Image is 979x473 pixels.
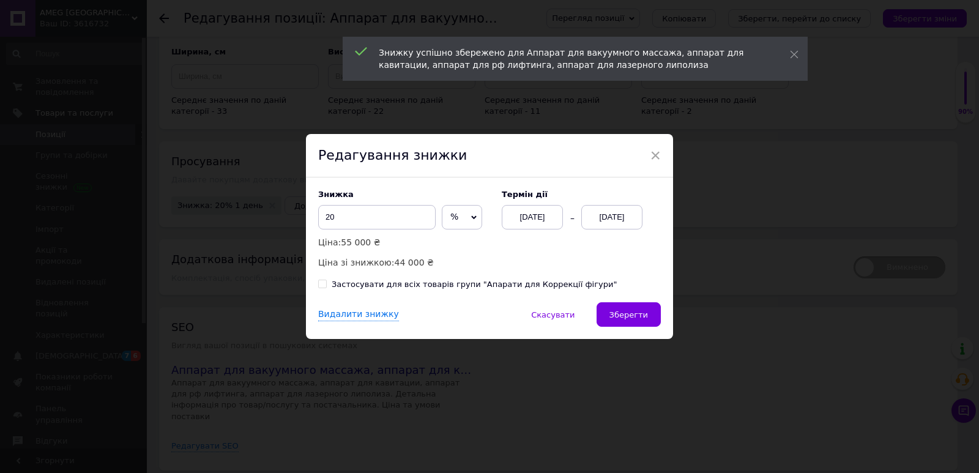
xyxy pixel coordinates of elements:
[450,212,458,222] span: %
[12,92,577,105] p: Базовая комплектация SLIM PROF включает 5 манипул, SLIM PROF 9 в 1 имеет превосходный арсенал ман...
[318,190,354,199] span: Знижка
[518,302,587,327] button: Скасувати
[502,190,661,199] label: Термін дії
[318,205,436,229] input: 0
[581,205,642,229] div: [DATE]
[318,236,489,249] p: Ціна:
[12,13,200,23] strong: Аппарат для корекции фигуры SLIM PROF 9 в 1
[332,279,617,290] div: Застосувати для всіх товарів групи "Апарати для Коррекції фігури"
[318,308,399,321] div: Видалити знижку
[12,139,220,161] strong: SLIM PROF 9 в 1 имеет следующий набор манипул: Кавитация
[341,237,380,247] span: 55 000 ₴
[609,310,648,319] span: Зберегти
[12,34,56,43] strong: SLIM PROF
[395,258,434,267] span: 44 000 ₴
[379,47,759,71] div: Знижку успішно збережено для Аппарат для вакуумного массажа, аппарат для кавитации, аппарат для р...
[597,302,661,327] button: Зберегти
[318,256,489,269] p: Ціна зі знижкою:
[12,113,577,163] p: Все самые востребованные методики собраны в этом аппарате. [PERSON_NAME] PROF 9 в 1 без сомнения ...
[650,145,661,166] span: ×
[502,205,563,229] div: [DATE]
[531,310,575,319] span: Скасувати
[12,33,577,84] p: - lor ipsumdo sitametconsectetur adipiscin eli seddoeius tempor incididuntutl etdolore. Magnaal e...
[318,147,467,163] span: Редагування знижки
